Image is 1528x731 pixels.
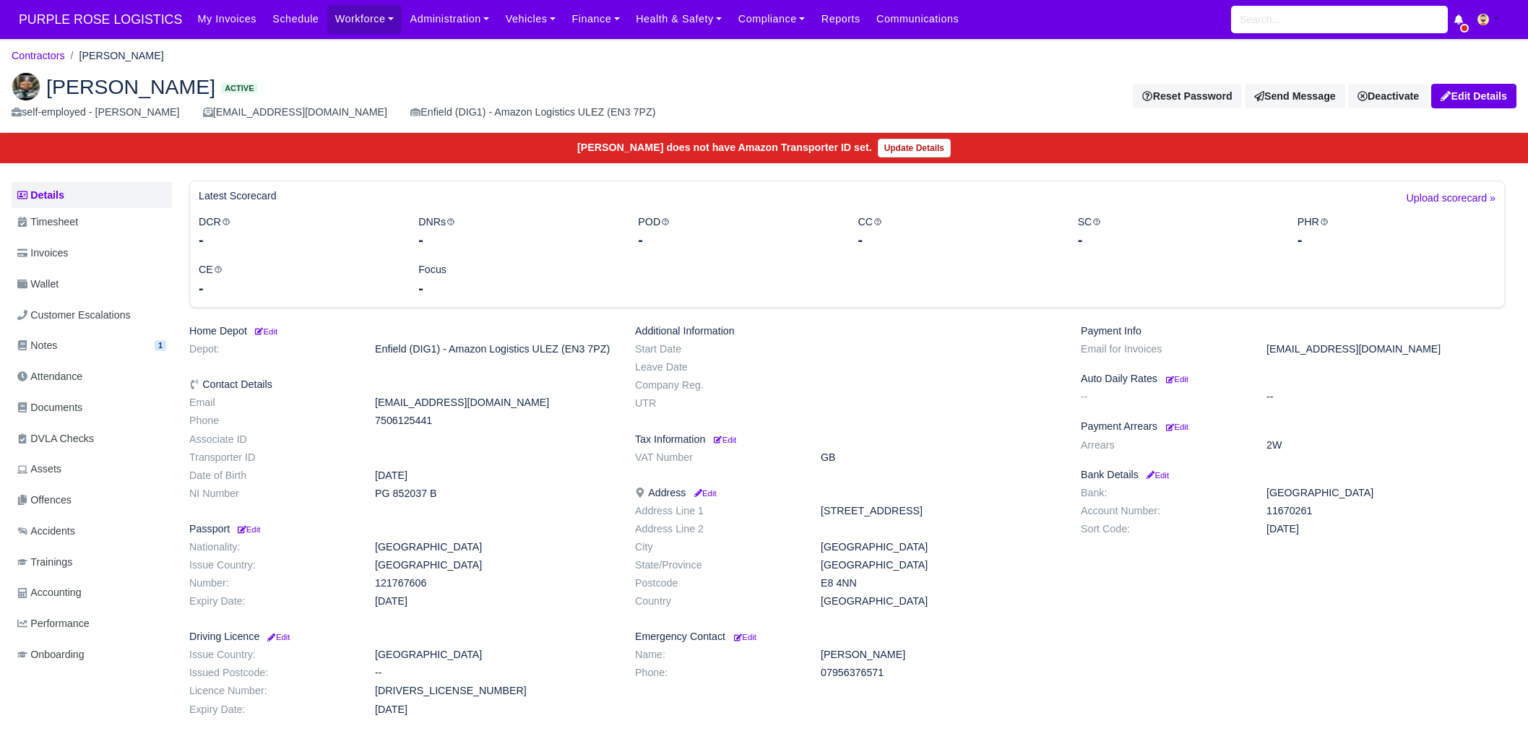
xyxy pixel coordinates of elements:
span: Offences [17,492,72,509]
a: Performance [12,610,172,638]
a: Edit [1163,373,1188,384]
a: Customer Escalations [12,301,172,329]
a: My Invoices [189,5,264,33]
h6: Payment Arrears [1081,420,1505,433]
a: Compliance [730,5,813,33]
a: Health & Safety [628,5,730,33]
dt: Bank: [1070,487,1256,499]
span: Active [221,83,257,94]
a: Edit [265,631,290,642]
div: Deactivate [1348,84,1428,108]
div: PHR [1287,214,1506,251]
dt: Phone [178,415,364,427]
span: Documents [17,399,82,416]
dd: 2W [1256,439,1516,451]
h6: Passport [189,523,613,535]
small: Edit [253,327,277,336]
a: Accounting [12,579,172,607]
a: Documents [12,394,172,422]
dd: [DATE] [1256,523,1516,535]
div: SC [1067,214,1287,251]
span: Invoices [17,245,68,261]
a: Onboarding [12,641,172,669]
div: CC [847,214,1066,251]
dt: Issue Country: [178,649,364,661]
dt: Depot: [178,343,364,355]
a: Edit [711,433,736,445]
dd: [PERSON_NAME] [810,649,1070,661]
dt: Country [624,595,810,607]
dt: Sort Code: [1070,523,1256,535]
dt: Associate ID [178,433,364,446]
small: Edit [1166,423,1188,431]
dt: Date of Birth [178,470,364,482]
dt: Transporter ID [178,451,364,464]
dt: City [624,541,810,553]
div: self-employed - [PERSON_NAME] [12,104,180,121]
a: Workforce [327,5,402,33]
dd: 11670261 [1256,505,1516,517]
dd: -- [1256,391,1516,403]
dt: UTR [624,397,810,410]
dd: [DATE] [364,470,624,482]
dd: [EMAIL_ADDRESS][DOMAIN_NAME] [1256,343,1516,355]
div: POD [627,214,847,251]
a: Attendance [12,363,172,391]
span: Onboarding [17,646,85,663]
li: [PERSON_NAME] [65,48,164,64]
dt: Email [178,397,364,409]
small: Edit [1166,375,1188,384]
h6: Bank Details [1081,469,1505,481]
dt: State/Province [624,559,810,571]
span: Assets [17,461,61,477]
dd: PG 852037 B [364,488,624,500]
a: Vehicles [498,5,564,33]
a: Edit [236,523,260,535]
h6: Auto Daily Rates [1081,373,1505,385]
dd: E8 4NN [810,577,1070,589]
input: Search... [1231,6,1448,33]
dt: Nationality: [178,541,364,553]
a: Edit [1163,420,1188,432]
dt: Issued Postcode: [178,667,364,679]
div: [EMAIL_ADDRESS][DOMAIN_NAME] [203,104,387,121]
a: PURPLE ROSE LOGISTICS [12,6,189,34]
span: Accidents [17,523,75,540]
dt: Start Date [624,343,810,355]
div: - [1298,230,1495,250]
a: Details [12,182,172,209]
dt: Address Line 2 [624,523,810,535]
dt: -- [1070,391,1256,403]
span: Trainings [17,554,72,571]
dd: [GEOGRAPHIC_DATA] [1256,487,1516,499]
dt: Postcode [624,577,810,589]
div: - [638,230,836,250]
dt: Expiry Date: [178,595,364,607]
dt: Licence Number: [178,685,364,697]
div: - [1078,230,1276,250]
div: DNRs [407,214,627,251]
h6: Contact Details [189,379,613,391]
small: Edit [265,633,290,641]
dd: -- [364,667,624,679]
a: Upload scorecard » [1407,190,1495,214]
a: Update Details [878,139,951,157]
a: Edit [691,487,716,498]
a: DVLA Checks [12,425,172,453]
dd: [DRIVERS_LICENSE_NUMBER] [364,685,624,697]
a: Finance [564,5,628,33]
dt: Phone: [624,667,810,679]
div: - [418,278,616,298]
dt: Address Line 1 [624,505,810,517]
span: Attendance [17,368,82,385]
small: Edit [691,489,716,498]
span: PURPLE ROSE LOGISTICS [12,5,189,34]
span: Customer Escalations [17,307,131,324]
span: [PERSON_NAME] [46,77,215,97]
dd: [GEOGRAPHIC_DATA] [810,559,1070,571]
dt: Expiry Date: [178,704,364,716]
div: - [199,230,397,250]
dt: Issue Country: [178,559,364,571]
span: Timesheet [17,214,78,230]
dd: [DATE] [364,704,624,716]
